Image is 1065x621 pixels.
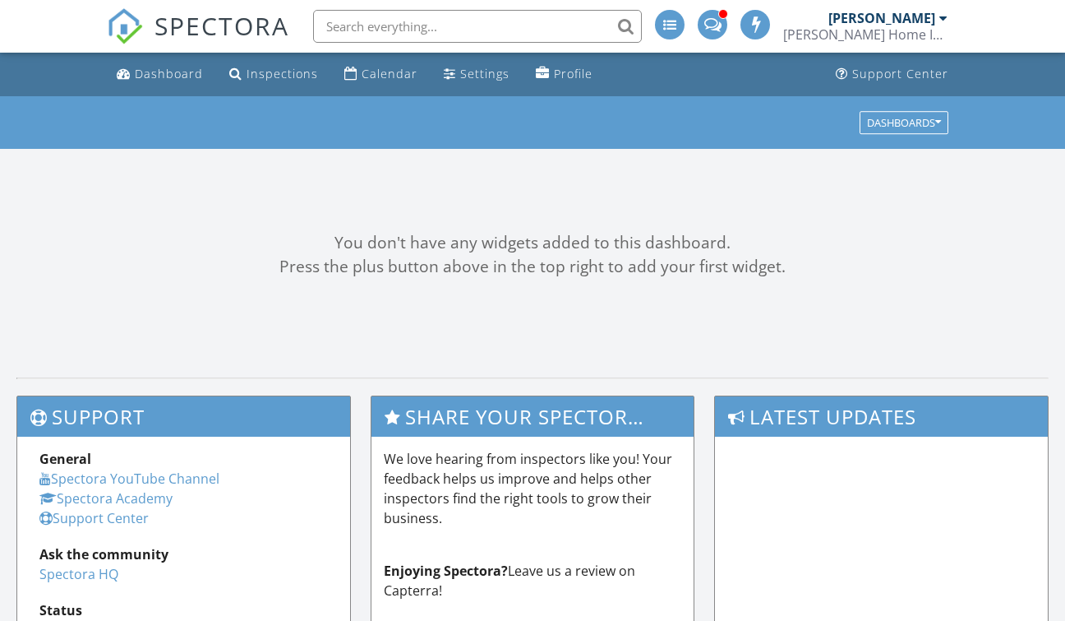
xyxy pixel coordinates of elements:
[223,59,325,90] a: Inspections
[39,450,91,468] strong: General
[384,449,682,528] p: We love hearing from inspectors like you! Your feedback helps us improve and helps other inspecto...
[107,8,143,44] img: The Best Home Inspection Software - Spectora
[247,66,318,81] div: Inspections
[39,600,328,620] div: Status
[860,111,948,134] button: Dashboards
[107,22,289,57] a: SPECTORA
[371,396,694,437] h3: Share Your Spectora Experience
[852,66,948,81] div: Support Center
[715,396,1048,437] h3: Latest Updates
[460,66,509,81] div: Settings
[110,59,210,90] a: Dashboard
[554,66,592,81] div: Profile
[39,545,328,564] div: Ask the community
[154,8,289,43] span: SPECTORA
[867,117,941,128] div: Dashboards
[362,66,417,81] div: Calendar
[16,255,1049,279] div: Press the plus button above in the top right to add your first widget.
[39,489,173,507] a: Spectora Academy
[39,565,118,583] a: Spectora HQ
[384,562,508,580] strong: Enjoying Spectora?
[829,59,955,90] a: Support Center
[39,470,219,488] a: Spectora YouTube Channel
[384,561,682,600] p: Leave us a review on Capterra!
[529,59,599,90] a: Profile
[437,59,516,90] a: Settings
[313,10,642,43] input: Search everything...
[338,59,424,90] a: Calendar
[135,66,203,81] div: Dashboard
[783,26,947,43] div: Striler Home Inspections, Inc.
[16,231,1049,255] div: You don't have any widgets added to this dashboard.
[39,509,149,527] a: Support Center
[828,10,935,26] div: [PERSON_NAME]
[17,396,350,437] h3: Support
